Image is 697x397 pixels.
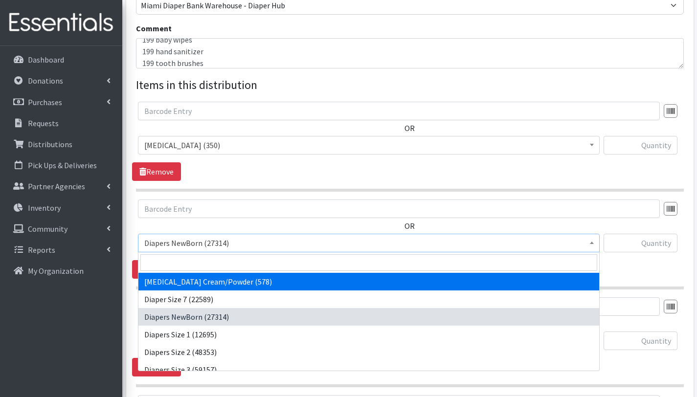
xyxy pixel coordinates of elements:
a: Reports [4,240,118,260]
a: Partner Agencies [4,176,118,196]
li: [MEDICAL_DATA] Cream/Powder (578) [138,273,599,290]
p: Inventory [28,203,61,213]
p: Community [28,224,67,234]
p: Dashboard [28,55,64,65]
input: Quantity [604,136,677,154]
p: Donations [28,76,63,86]
li: Diapers Size 2 (48353) [138,343,599,361]
label: OR [405,220,415,232]
input: Barcode Entry [138,199,660,218]
p: Distributions [28,139,72,149]
input: Quantity [604,234,677,252]
span: Diapers NewBorn (27314) [138,234,600,252]
li: Diaper Size 7 (22589) [138,290,599,308]
img: HumanEssentials [4,6,118,39]
span: Diapers NewBorn (27314) [144,236,593,250]
legend: Items in this distribution [136,76,684,94]
p: Pick Ups & Deliveries [28,160,97,170]
a: Remove [132,358,181,376]
p: My Organization [28,266,84,276]
li: Diapers Size 3 (59157) [138,361,599,378]
a: Dashboard [4,50,118,69]
p: Partner Agencies [28,181,85,191]
li: Diapers Size 1 (12695) [138,326,599,343]
a: Pick Ups & Deliveries [4,155,118,175]
input: Barcode Entry [138,102,660,120]
a: Community [4,219,118,239]
a: Remove [132,260,181,279]
a: Distributions [4,134,118,154]
label: OR [405,122,415,134]
a: Inventory [4,198,118,218]
p: Reports [28,245,55,255]
label: Comment [136,22,172,34]
input: Quantity [604,331,677,350]
a: Requests [4,113,118,133]
a: Purchases [4,92,118,112]
a: Donations [4,71,118,90]
p: Requests [28,118,59,128]
span: Preemie (350) [138,136,600,154]
p: Purchases [28,97,62,107]
span: Preemie (350) [144,138,593,152]
a: My Organization [4,261,118,281]
li: Diapers NewBorn (27314) [138,308,599,326]
a: Remove [132,162,181,181]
